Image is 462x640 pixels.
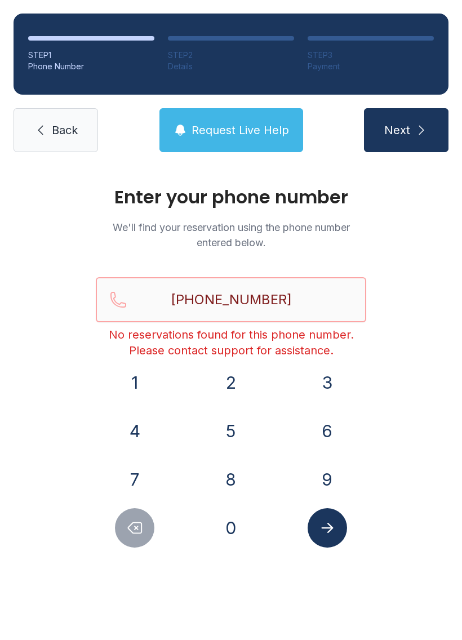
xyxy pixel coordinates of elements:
div: STEP 1 [28,50,154,61]
input: Reservation phone number [96,277,366,322]
button: 4 [115,411,154,451]
button: 7 [115,460,154,499]
button: 8 [211,460,251,499]
button: 5 [211,411,251,451]
button: 0 [211,508,251,548]
span: Back [52,122,78,138]
button: 6 [308,411,347,451]
div: STEP 3 [308,50,434,61]
h1: Enter your phone number [96,188,366,206]
button: Submit lookup form [308,508,347,548]
div: Details [168,61,294,72]
button: 1 [115,363,154,402]
div: Payment [308,61,434,72]
button: Delete number [115,508,154,548]
button: 3 [308,363,347,402]
span: Next [384,122,410,138]
div: STEP 2 [168,50,294,61]
button: 2 [211,363,251,402]
p: We'll find your reservation using the phone number entered below. [96,220,366,250]
div: No reservations found for this phone number. Please contact support for assistance. [96,327,366,358]
div: Phone Number [28,61,154,72]
button: 9 [308,460,347,499]
span: Request Live Help [192,122,289,138]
